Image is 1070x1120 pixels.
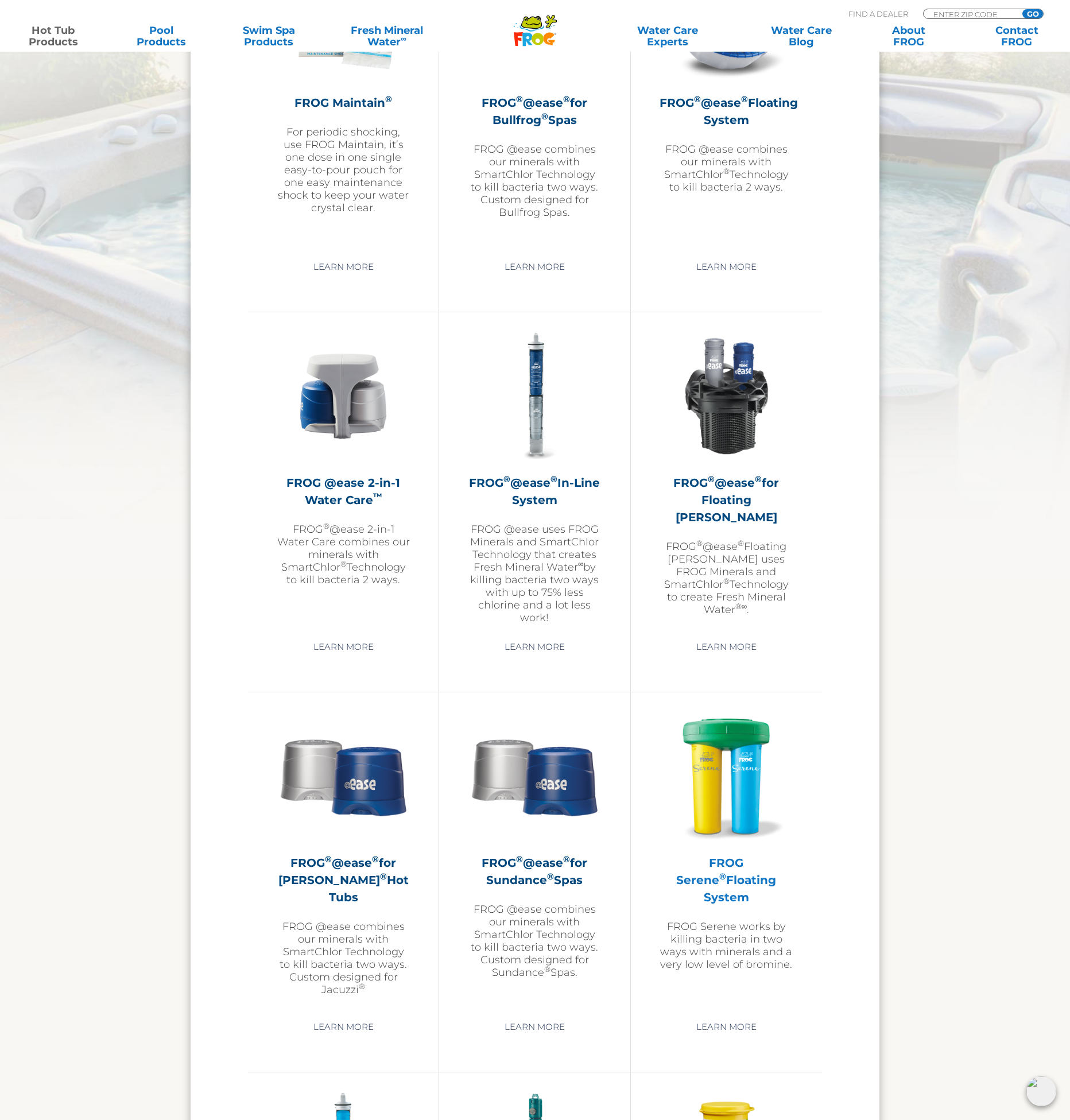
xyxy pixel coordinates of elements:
a: Water CareBlog [759,25,843,48]
p: FROG @ease Floating [PERSON_NAME] uses FROG Minerals and SmartChlor Technology to create Fresh Mi... [660,540,793,616]
a: Hot TubProducts [11,25,95,48]
sup: ® [563,854,570,865]
p: Find A Dealer [848,9,908,19]
a: Learn More [300,637,387,657]
img: Sundance-cartridges-2-300x300.png [468,710,601,843]
sup: ® [340,559,347,568]
h2: FROG @ease for Sundance Spas [468,854,601,889]
sup: ® [563,94,570,104]
a: ContactFROG [975,25,1059,48]
h2: FROG @ease In-Line System [468,474,601,509]
sup: ® [385,94,392,104]
img: inline-system-300x300.png [468,330,601,463]
sup: ® [738,538,744,548]
img: Sundance-cartridges-2-300x300.png [277,710,410,843]
h2: FROG @ease 2-in-1 Water Care [277,474,410,509]
a: Learn More [683,1017,770,1037]
sup: ® [719,871,726,882]
a: FROG Serene®Floating SystemFROG Serene works by killing bacteria in two ways with minerals and a ... [660,710,793,1008]
a: PoolProducts [119,25,203,48]
sup: ® [325,854,332,865]
h2: FROG @ease for Floating [PERSON_NAME] [660,474,793,526]
h2: FROG Maintain [277,94,410,111]
img: InLineWeir_Front_High_inserting-v2-300x300.png [660,330,793,463]
sup: ∞ [401,34,406,43]
p: FROG @ease combines our minerals with SmartChlor Technology to kill bacteria two ways. Custom des... [468,903,601,979]
sup: ® [696,538,703,548]
sup: ∞ [578,559,584,568]
sup: ® [735,602,742,611]
sup: ® [372,854,379,865]
a: Learn More [300,1017,387,1037]
img: hot-tub-product-serene-floater-300x300.png [660,710,793,843]
a: Learn More [300,257,387,277]
a: AboutFROG [867,25,951,48]
sup: ™ [373,491,382,502]
img: openIcon [1026,1076,1056,1106]
a: Swim SpaProducts [227,25,311,48]
h2: FROG Serene Floating System [660,854,793,906]
sup: ∞ [742,602,747,611]
input: Zip Code Form [932,9,1010,19]
h2: FROG @ease Floating System [660,94,793,129]
sup: ® [503,474,510,485]
sup: ® [550,474,557,485]
sup: ® [694,94,701,104]
sup: ® [544,964,550,974]
p: FROG Serene works by killing bacteria in two ways with minerals and a very low level of bromine. [660,920,793,971]
sup: ® [741,94,748,104]
sup: ® [541,111,548,122]
sup: ® [755,474,762,485]
p: FROG @ease combines our minerals with SmartChlor Technology to kill bacteria two ways. Custom des... [277,920,410,996]
sup: ® [323,521,329,530]
a: Water CareExperts [599,25,735,48]
a: Learn More [491,1017,578,1037]
p: FROG @ease combines our minerals with SmartChlor Technology to kill bacteria two ways. Custom des... [468,143,601,219]
sup: ® [359,982,365,991]
img: @ease-2-in-1-Holder-v2-300x300.png [277,330,410,463]
a: Learn More [683,637,770,657]
sup: ® [723,576,730,586]
a: Fresh MineralWater∞ [335,25,439,48]
p: FROG @ease combines our minerals with SmartChlor Technology to kill bacteria 2 ways. [660,143,793,193]
sup: ® [516,94,523,104]
p: FROG @ease uses FROG Minerals and SmartChlor Technology that creates Fresh Mineral Water by killi... [468,523,601,624]
a: FROG®@ease®for Floating [PERSON_NAME]FROG®@ease®Floating [PERSON_NAME] uses FROG Minerals and Sma... [660,330,793,628]
h2: FROG @ease for [PERSON_NAME] Hot Tubs [277,854,410,906]
input: GO [1022,9,1043,18]
a: Learn More [491,257,578,277]
a: FROG®@ease®In-Line SystemFROG @ease uses FROG Minerals and SmartChlor Technology that creates Fre... [468,330,601,628]
sup: ® [708,474,715,485]
sup: ® [380,871,387,882]
sup: ® [547,871,554,882]
p: For periodic shocking, use FROG Maintain, it’s one dose in one single easy-to-pour pouch for one ... [277,126,410,214]
sup: ® [516,854,523,865]
a: FROG @ease 2-in-1 Water Care™FROG®@ease 2-in-1 Water Care combines our minerals with SmartChlor®T... [277,330,410,628]
sup: ® [723,166,730,176]
p: FROG @ease 2-in-1 Water Care combines our minerals with SmartChlor Technology to kill bacteria 2 ... [277,523,410,586]
a: Learn More [491,637,578,657]
a: Learn More [683,257,770,277]
a: FROG®@ease®for Sundance®SpasFROG @ease combines our minerals with SmartChlor Technology to kill b... [468,710,601,1008]
a: FROG®@ease®for [PERSON_NAME]®Hot TubsFROG @ease combines our minerals with SmartChlor Technology ... [277,710,410,1008]
h2: FROG @ease for Bullfrog Spas [468,94,601,129]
